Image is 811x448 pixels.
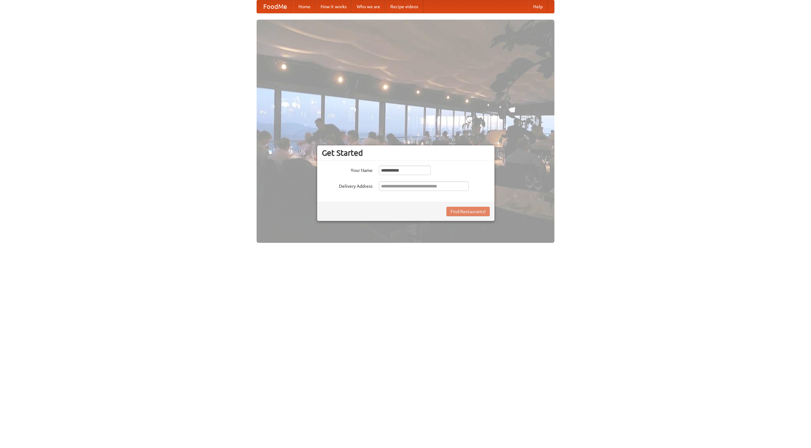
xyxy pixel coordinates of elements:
label: Delivery Address [322,181,373,189]
a: FoodMe [257,0,293,13]
a: Who we are [352,0,385,13]
button: Find Restaurants! [446,207,490,216]
h3: Get Started [322,148,490,158]
a: Home [293,0,316,13]
a: How it works [316,0,352,13]
a: Recipe videos [385,0,423,13]
a: Help [528,0,548,13]
label: Your Name [322,166,373,174]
